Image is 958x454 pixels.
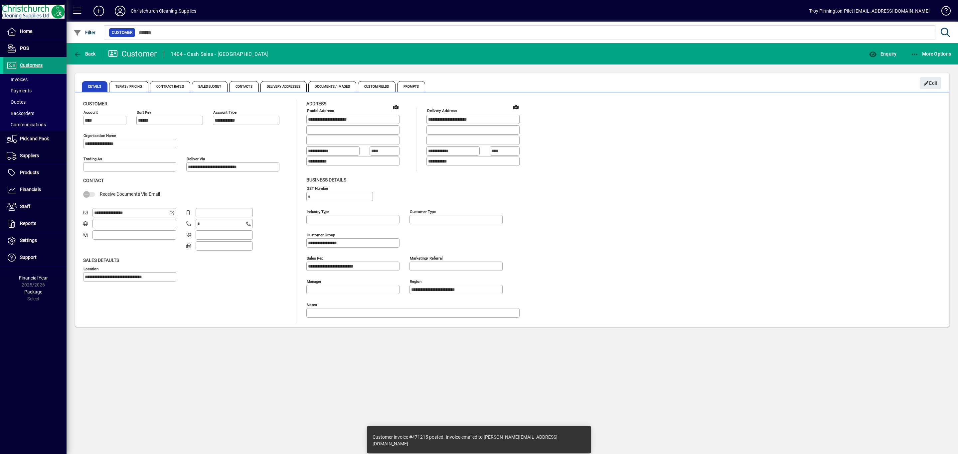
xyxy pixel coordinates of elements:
[83,101,107,106] span: Customer
[131,6,196,16] div: Christchurch Cleaning Supplies
[397,81,425,92] span: Prompts
[3,23,67,40] a: Home
[410,256,443,260] mat-label: Marketing/ Referral
[112,29,132,36] span: Customer
[3,131,67,147] a: Pick and Pack
[306,101,326,106] span: Address
[511,101,521,112] a: View on map
[67,48,103,60] app-page-header-button: Back
[187,157,205,161] mat-label: Deliver via
[307,232,335,237] mat-label: Customer group
[3,74,67,85] a: Invoices
[20,62,43,68] span: Customers
[7,122,46,127] span: Communications
[307,209,329,214] mat-label: Industry type
[100,191,160,197] span: Receive Documents Via Email
[867,48,898,60] button: Enquiry
[307,302,317,307] mat-label: Notes
[3,40,67,57] a: POS
[20,170,39,175] span: Products
[3,96,67,108] a: Quotes
[307,186,328,190] mat-label: GST Number
[20,46,29,51] span: POS
[3,181,67,198] a: Financials
[3,165,67,181] a: Products
[83,110,98,115] mat-label: Account
[3,108,67,119] a: Backorders
[307,279,321,284] mat-label: Manager
[3,249,67,266] a: Support
[109,5,131,17] button: Profile
[192,81,228,92] span: Sales Budget
[936,1,950,23] a: Knowledge Base
[150,81,190,92] span: Contract Rates
[920,77,941,89] button: Edit
[83,133,116,138] mat-label: Organisation name
[869,51,896,57] span: Enquiry
[74,51,96,57] span: Back
[72,27,97,39] button: Filter
[307,256,323,260] mat-label: Sales rep
[306,177,346,182] span: Business details
[20,29,32,34] span: Home
[3,215,67,232] a: Reports
[358,81,395,92] span: Custom Fields
[229,81,259,92] span: Contacts
[373,434,579,447] div: Customer invoice #471215 posted. Invoice emailed to [PERSON_NAME][EMAIL_ADDRESS][DOMAIN_NAME].
[909,48,953,60] button: More Options
[3,198,67,215] a: Staff
[410,279,421,284] mat-label: Region
[137,110,151,115] mat-label: Sort key
[410,209,436,214] mat-label: Customer type
[83,157,102,161] mat-label: Trading as
[108,49,157,59] div: Customer
[3,85,67,96] a: Payments
[911,51,951,57] span: More Options
[20,221,36,226] span: Reports
[83,266,98,271] mat-label: Location
[3,119,67,130] a: Communications
[7,77,28,82] span: Invoices
[74,30,96,35] span: Filter
[88,5,109,17] button: Add
[20,136,49,141] span: Pick and Pack
[109,81,149,92] span: Terms / Pricing
[82,81,107,92] span: Details
[391,101,401,112] a: View on map
[260,81,307,92] span: Delivery Addresses
[72,48,97,60] button: Back
[308,81,356,92] span: Documents / Images
[20,187,41,192] span: Financials
[171,49,268,59] div: 1404 - Cash Sales - [GEOGRAPHIC_DATA]
[19,275,48,281] span: Financial Year
[83,178,104,183] span: Contact
[923,78,938,89] span: Edit
[3,148,67,164] a: Suppliers
[7,88,32,93] span: Payments
[3,232,67,249] a: Settings
[213,110,237,115] mat-label: Account Type
[20,255,37,260] span: Support
[20,153,39,158] span: Suppliers
[7,99,26,105] span: Quotes
[24,289,42,294] span: Package
[83,258,119,263] span: Sales defaults
[20,238,37,243] span: Settings
[809,6,930,16] div: Troy Pinnington-Pilet [EMAIL_ADDRESS][DOMAIN_NAME]
[20,204,30,209] span: Staff
[7,111,34,116] span: Backorders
